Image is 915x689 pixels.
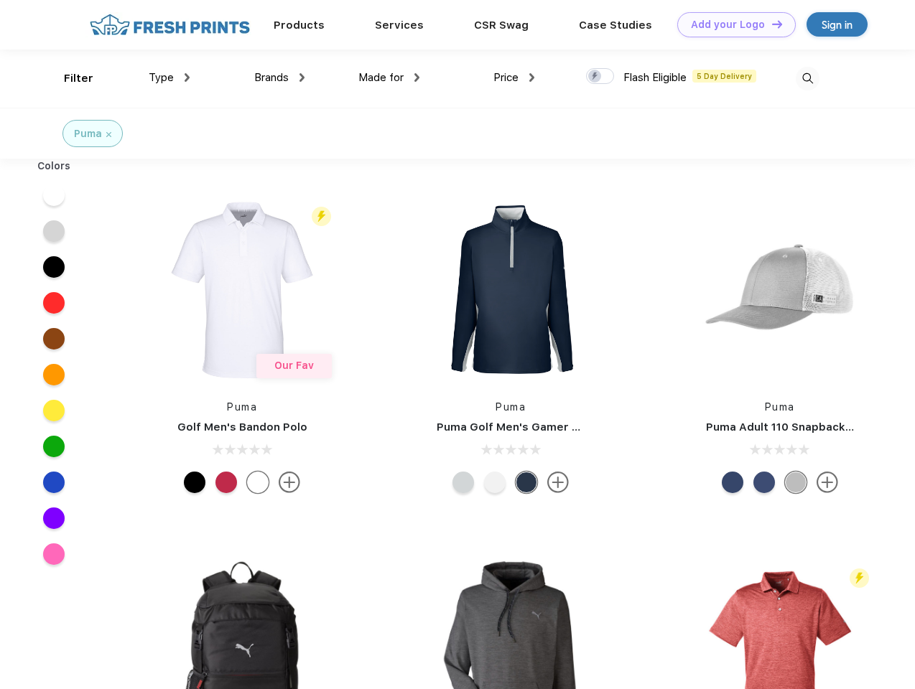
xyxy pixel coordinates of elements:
a: Puma [496,401,526,413]
img: fo%20logo%202.webp [85,12,254,37]
img: flash_active_toggle.svg [312,207,331,226]
a: Products [274,19,325,32]
div: Puma [74,126,102,141]
img: more.svg [817,472,838,493]
div: Quarry with Brt Whit [785,472,807,493]
a: Puma Golf Men's Gamer Golf Quarter-Zip [437,421,664,433]
img: DT [772,20,782,28]
div: Ski Patrol [215,472,237,493]
img: dropdown.png [299,73,305,82]
img: dropdown.png [414,73,419,82]
img: more.svg [547,472,569,493]
img: dropdown.png [185,73,190,82]
div: Filter [64,70,93,87]
img: dropdown.png [529,73,534,82]
img: func=resize&h=266 [415,194,606,385]
img: more.svg [279,472,300,493]
div: Bright White [484,472,506,493]
a: Golf Men's Bandon Polo [177,421,307,433]
span: Brands [254,71,289,84]
span: Flash Eligible [623,71,687,84]
div: Peacoat Qut Shd [753,472,775,493]
a: Puma [227,401,257,413]
div: Peacoat with Qut Shd [722,472,743,493]
span: Type [149,71,174,84]
a: Puma [765,401,795,413]
div: Puma Black [184,472,205,493]
div: High Rise [452,472,474,493]
div: Add your Logo [691,19,765,31]
span: Our Fav [274,360,314,371]
a: CSR Swag [474,19,529,32]
img: func=resize&h=266 [684,194,875,385]
span: 5 Day Delivery [692,70,756,83]
img: desktop_search.svg [796,67,819,90]
div: Bright White [247,472,269,493]
img: filter_cancel.svg [106,132,111,137]
img: func=resize&h=266 [147,194,338,385]
div: Navy Blazer [516,472,537,493]
a: Sign in [807,12,868,37]
a: Services [375,19,424,32]
span: Price [493,71,519,84]
div: Colors [27,159,82,174]
img: flash_active_toggle.svg [850,568,869,588]
div: Sign in [822,17,853,33]
span: Made for [358,71,404,84]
